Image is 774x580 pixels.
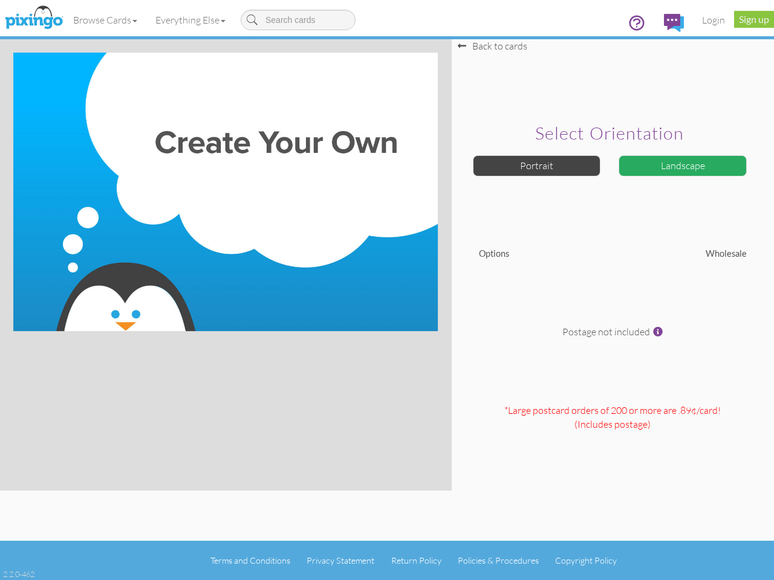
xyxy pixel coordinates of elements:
[693,5,734,35] a: Login
[307,555,374,565] a: Privacy Statement
[64,5,146,35] a: Browse Cards
[146,5,235,35] a: Everything Else
[13,53,438,331] img: create-your-own-landscape.jpg
[210,555,290,565] a: Terms and Conditions
[241,10,356,30] input: Search cards
[613,248,756,260] div: Wholesale
[2,3,66,33] img: pixingo logo
[473,155,601,176] div: Portrait
[461,404,765,490] div: *Large postcard orders of 200 or more are .89¢/card! (Includes postage )
[619,155,747,176] div: Landscape
[476,124,744,143] h2: Select orientation
[555,555,617,565] a: Copyright Policy
[391,555,441,565] a: Return Policy
[3,569,34,579] div: 2.2.0-462
[461,325,765,398] div: Postage not included
[470,248,613,260] div: Options
[458,555,539,565] a: Policies & Procedures
[664,14,684,32] img: comments.svg
[734,11,774,28] a: Sign up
